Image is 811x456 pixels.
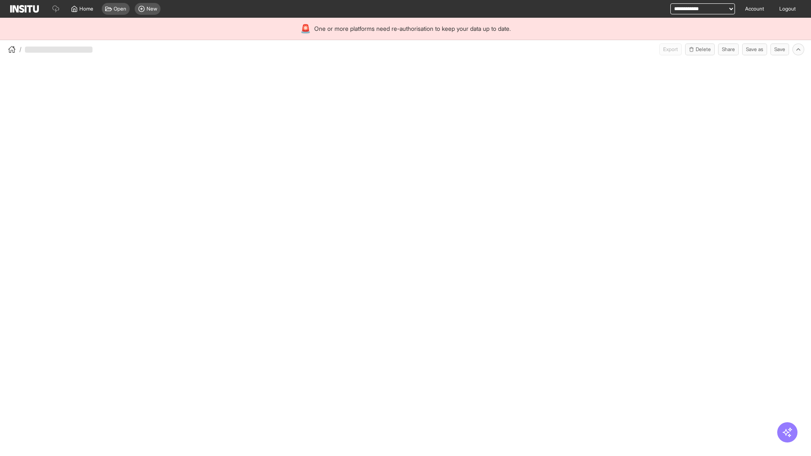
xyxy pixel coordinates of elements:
[770,43,789,55] button: Save
[147,5,157,12] span: New
[742,43,767,55] button: Save as
[314,24,511,33] span: One or more platforms need re-authorisation to keep your data up to date.
[659,43,682,55] span: Can currently only export from Insights reports.
[300,23,311,35] div: 🚨
[19,45,22,54] span: /
[10,5,39,13] img: Logo
[685,43,715,55] button: Delete
[718,43,739,55] button: Share
[659,43,682,55] button: Export
[114,5,126,12] span: Open
[7,44,22,54] button: /
[79,5,93,12] span: Home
